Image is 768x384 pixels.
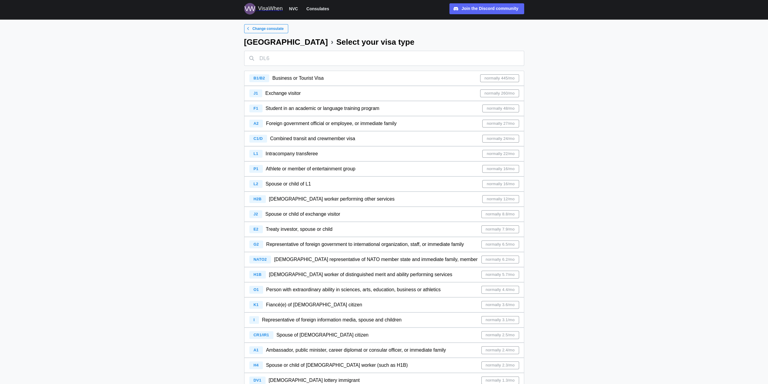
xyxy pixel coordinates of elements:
span: normally 16/mo [487,180,515,188]
span: Representative of foreign information media, spouse and children [262,317,402,322]
span: G2 [253,242,259,247]
a: C1/D Combined transit and crewmember visanormally 24/mo [244,131,524,146]
span: normally 445/mo [484,75,515,82]
span: [DEMOGRAPHIC_DATA] worker of distinguished merit and ability performing services [269,272,452,277]
span: J1 [253,91,258,95]
span: A2 [253,121,259,126]
span: Exchange visitor [265,91,301,96]
div: [GEOGRAPHIC_DATA] [244,38,328,46]
span: H4 [253,363,259,367]
span: normally 1.3/mo [486,377,515,384]
a: G2 Representative of foreign government to international organization, staff, or immediate family... [244,237,524,252]
span: normally 7.9/mo [486,226,515,233]
span: I [253,318,255,322]
span: normally 3.6/mo [486,301,515,308]
span: C1/D [253,136,263,141]
a: A1 Ambassador, public minister, career diplomat or consular officer, or immediate familynormally ... [244,343,524,358]
span: Consulates [306,5,329,12]
a: NATO2 [DEMOGRAPHIC_DATA] representative of NATO member state and immediate family, member of NATO... [244,252,524,267]
a: Join the Discord community [449,3,524,14]
span: Athlete or member of entertainment group [266,166,355,171]
span: F1 [253,106,258,111]
span: K1 [253,302,259,307]
input: DL6 [244,51,524,66]
span: normally 12/mo [487,195,515,203]
span: Spouse or child of [DEMOGRAPHIC_DATA] worker (such as H1B) [266,363,408,368]
span: Spouse or child of L1 [266,181,311,186]
span: normally 2.3/mo [486,362,515,369]
span: Fiancé(e) of [DEMOGRAPHIC_DATA] citizen [266,302,362,307]
a: K1 Fiancé(e) of [DEMOGRAPHIC_DATA] citizennormally 3.6/mo [244,297,524,312]
a: O1 Person with extraordinary ability in sciences, arts, education, business or athleticsnormally ... [244,282,524,297]
div: › [331,38,333,46]
a: J2 Spouse or child of exchange visitornormally 8.8/mo [244,207,524,222]
span: Intracompany transferee [266,151,318,156]
span: normally 24/mo [487,135,515,142]
span: Representative of foreign government to international organization, staff, or immediate family [266,242,464,247]
span: [DEMOGRAPHIC_DATA] lottery immigrant [269,378,360,383]
span: normally 6.5/mo [486,241,515,248]
a: H2B [DEMOGRAPHIC_DATA] worker performing other servicesnormally 12/mo [244,192,524,207]
span: normally 2.4/mo [486,347,515,354]
span: Combined transit and crewmember visa [270,136,355,141]
span: O1 [253,287,259,292]
a: F1 Student in an academic or language training programnormally 48/mo [244,101,524,116]
div: VisaWhen [258,5,283,13]
span: Business or Tourist Visa [272,76,323,81]
span: normally 27/mo [487,120,515,127]
span: E2 [253,227,258,231]
span: H2B [253,197,262,201]
span: NATO2 [253,257,267,262]
span: normally 4.4/mo [486,286,515,293]
span: normally 5.7/mo [486,271,515,278]
a: A2 Foreign government official or employee, or immediate familynormally 27/mo [244,116,524,131]
button: Consulates [304,5,332,13]
span: Student in an academic or language training program [266,106,379,111]
span: P1 [253,166,258,171]
a: H4 Spouse or child of [DEMOGRAPHIC_DATA] worker (such as H1B)normally 2.3/mo [244,358,524,373]
a: J1 Exchange visitornormally 260/mo [244,86,524,101]
span: normally 16/mo [487,165,515,173]
span: Change consulate [252,24,283,33]
a: L2 Spouse or child of L1normally 16/mo [244,176,524,192]
a: Logo for VisaWhen VisaWhen [244,3,283,15]
span: B1/B2 [253,76,265,80]
span: normally 48/mo [487,105,515,112]
span: Treaty investor, spouse or child [266,227,333,232]
span: L1 [253,151,258,156]
span: A1 [253,348,259,352]
span: normally 260/mo [484,90,515,97]
span: normally 3.1/mo [486,316,515,324]
div: Select your visa type [336,38,414,46]
a: H1B [DEMOGRAPHIC_DATA] worker of distinguished merit and ability performing servicesnormally 5.7/mo [244,267,524,282]
a: L1 Intracompany transfereenormally 22/mo [244,146,524,161]
span: DV1 [253,378,261,382]
span: normally 8.8/mo [486,211,515,218]
span: Person with extraordinary ability in sciences, arts, education, business or athletics [266,287,441,292]
span: Spouse of [DEMOGRAPHIC_DATA] citizen [276,332,368,337]
span: J2 [253,212,258,216]
span: [DEMOGRAPHIC_DATA] worker performing other services [269,196,394,202]
span: L2 [253,182,258,186]
span: normally 22/mo [487,150,515,157]
span: NVC [289,5,298,12]
img: Logo for VisaWhen [244,3,256,15]
span: normally 6.2/mo [486,256,515,263]
a: P1 Athlete or member of entertainment groupnormally 16/mo [244,161,524,176]
span: Spouse or child of exchange visitor [265,211,340,217]
a: CR1/IR1 Spouse of [DEMOGRAPHIC_DATA] citizennormally 2.5/mo [244,328,524,343]
span: normally 2.5/mo [486,331,515,339]
a: I Representative of foreign information media, spouse and childrennormally 3.1/mo [244,312,524,328]
span: Foreign government official or employee, or immediate family [266,121,397,126]
a: Change consulate [244,24,288,33]
span: CR1/IR1 [253,333,269,337]
a: B1/B2 Business or Tourist Visanormally 445/mo [244,71,524,86]
a: E2 Treaty investor, spouse or childnormally 7.9/mo [244,222,524,237]
div: Join the Discord community [461,5,518,12]
span: [DEMOGRAPHIC_DATA] representative of NATO member state and immediate family, member of NATO-agree... [274,257,563,262]
button: NVC [286,5,301,13]
span: Ambassador, public minister, career diplomat or consular officer, or immediate family [266,347,446,353]
span: H1B [253,272,262,277]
